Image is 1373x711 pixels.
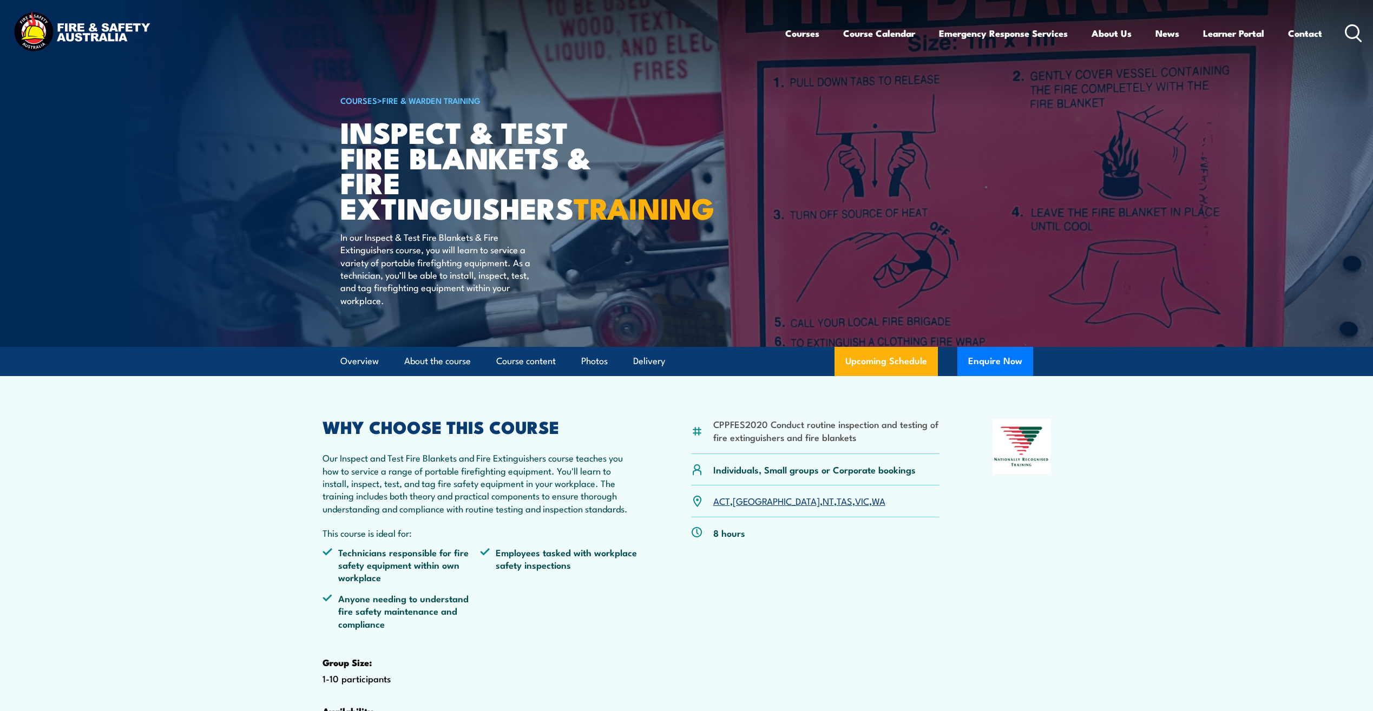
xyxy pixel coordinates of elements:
[843,19,915,48] a: Course Calendar
[323,419,639,434] h2: WHY CHOOSE THIS COURSE
[957,347,1033,376] button: Enquire Now
[713,463,916,476] p: Individuals, Small groups or Corporate bookings
[713,495,885,507] p: , , , , ,
[1288,19,1322,48] a: Contact
[323,655,372,669] strong: Group Size:
[496,347,556,376] a: Course content
[713,526,745,539] p: 8 hours
[581,347,608,376] a: Photos
[404,347,471,376] a: About the course
[823,494,834,507] a: NT
[382,94,481,106] a: Fire & Warden Training
[323,526,639,539] p: This course is ideal for:
[340,347,379,376] a: Overview
[835,347,938,376] a: Upcoming Schedule
[574,185,714,229] strong: TRAINING
[872,494,885,507] a: WA
[323,451,639,515] p: Our Inspect and Test Fire Blankets and Fire Extinguishers course teaches you how to service a ran...
[993,419,1051,474] img: Nationally Recognised Training logo.
[1155,19,1179,48] a: News
[713,494,730,507] a: ACT
[633,347,665,376] a: Delivery
[713,418,940,443] li: CPPFES2020 Conduct routine inspection and testing of fire extinguishers and fire blankets
[1203,19,1264,48] a: Learner Portal
[855,494,869,507] a: VIC
[733,494,820,507] a: [GEOGRAPHIC_DATA]
[323,546,481,584] li: Technicians responsible for fire safety equipment within own workplace
[340,94,377,106] a: COURSES
[837,494,852,507] a: TAS
[939,19,1068,48] a: Emergency Response Services
[785,19,819,48] a: Courses
[1092,19,1132,48] a: About Us
[340,119,608,220] h1: Inspect & Test Fire Blankets & Fire Extinguishers
[323,592,481,630] li: Anyone needing to understand fire safety maintenance and compliance
[340,94,608,107] h6: >
[340,231,538,306] p: In our Inspect & Test Fire Blankets & Fire Extinguishers course, you will learn to service a vari...
[480,546,638,584] li: Employees tasked with workplace safety inspections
